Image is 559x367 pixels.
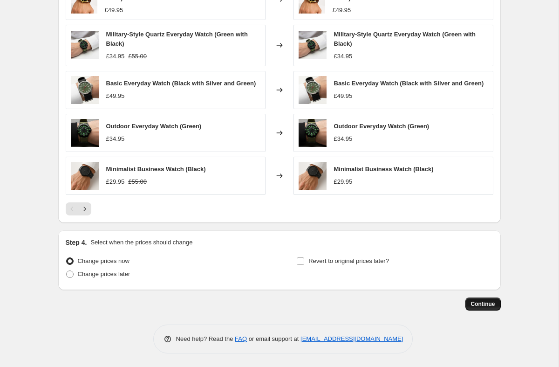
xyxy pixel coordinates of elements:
[78,257,130,264] span: Change prices now
[106,80,256,87] span: Basic Everyday Watch (Black with Silver and Green)
[471,300,495,308] span: Continue
[90,238,192,247] p: Select when the prices should change
[105,6,123,15] div: £49.95
[299,31,327,59] img: 1234_80x.jpg
[78,202,91,215] button: Next
[71,162,99,190] img: 9_80x.png
[334,123,429,130] span: Outdoor Everyday Watch (Green)
[128,177,147,187] strike: £55.00
[299,119,327,147] img: msw_80x.jpg
[71,76,99,104] img: ds_80x.jpg
[78,270,130,277] span: Change prices later
[299,162,327,190] img: 9_80x.png
[465,298,501,311] button: Continue
[106,91,125,101] div: £49.95
[300,335,403,342] a: [EMAIL_ADDRESS][DOMAIN_NAME]
[106,166,206,173] span: Minimalist Business Watch (Black)
[71,119,99,147] img: msw_80x.jpg
[66,238,87,247] h2: Step 4.
[334,166,434,173] span: Minimalist Business Watch (Black)
[128,52,147,61] strike: £55.00
[334,80,484,87] span: Basic Everyday Watch (Black with Silver and Green)
[106,177,125,187] div: £29.95
[66,202,91,215] nav: Pagination
[308,257,389,264] span: Revert to original prices later?
[106,31,248,47] span: Military-Style Quartz Everyday Watch (Green with Black)
[334,91,353,101] div: £49.95
[247,335,300,342] span: or email support at
[299,76,327,104] img: ds_80x.jpg
[235,335,247,342] a: FAQ
[334,31,476,47] span: Military-Style Quartz Everyday Watch (Green with Black)
[71,31,99,59] img: 1234_80x.jpg
[106,52,125,61] div: £34.95
[334,134,353,144] div: £34.95
[333,6,351,15] div: £49.95
[176,335,235,342] span: Need help? Read the
[334,177,353,187] div: £29.95
[106,123,202,130] span: Outdoor Everyday Watch (Green)
[106,134,125,144] div: £34.95
[334,52,353,61] div: £34.95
